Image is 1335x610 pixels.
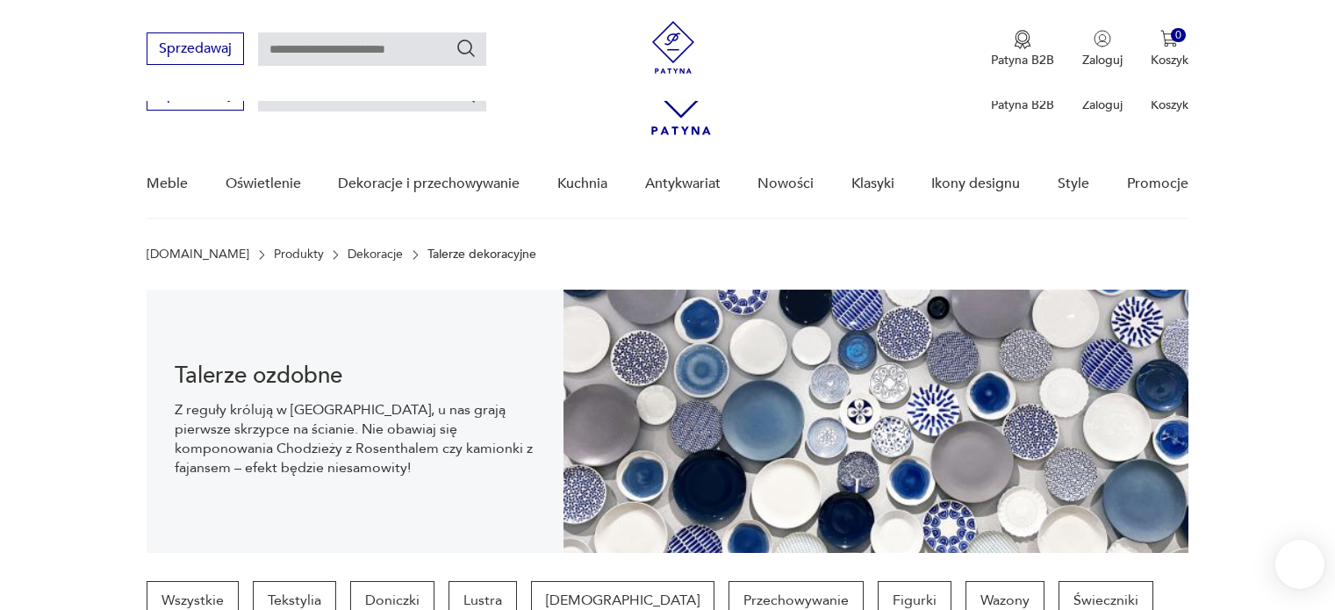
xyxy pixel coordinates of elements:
button: 0Koszyk [1151,30,1188,68]
a: Antykwariat [645,150,721,218]
p: Zaloguj [1082,52,1123,68]
img: b5931c5a27f239c65a45eae948afacbd.jpg [563,290,1188,553]
a: Ikony designu [931,150,1020,218]
a: [DOMAIN_NAME] [147,248,249,262]
a: Oświetlenie [226,150,301,218]
img: Ikona medalu [1014,30,1031,49]
h1: Talerze ozdobne [175,365,535,386]
img: Patyna - sklep z meblami i dekoracjami vintage [647,21,700,74]
a: Nowości [757,150,814,218]
a: Dekoracje [348,248,403,262]
button: Sprzedawaj [147,32,244,65]
p: Zaloguj [1082,97,1123,113]
div: 0 [1171,28,1186,43]
p: Talerze dekoracyjne [427,248,536,262]
p: Koszyk [1151,97,1188,113]
a: Meble [147,150,188,218]
a: Klasyki [851,150,894,218]
a: Kuchnia [557,150,607,218]
iframe: Smartsupp widget button [1275,540,1324,589]
a: Produkty [274,248,324,262]
img: Ikona koszyka [1160,30,1178,47]
p: Z reguły królują w [GEOGRAPHIC_DATA], u nas grają pierwsze skrzypce na ścianie. Nie obawiaj się k... [175,400,535,477]
a: Sprzedawaj [147,44,244,56]
p: Patyna B2B [991,52,1054,68]
a: Promocje [1127,150,1188,218]
a: Sprzedawaj [147,90,244,102]
button: Szukaj [456,38,477,59]
button: Patyna B2B [991,30,1054,68]
a: Style [1058,150,1089,218]
img: Ikonka użytkownika [1094,30,1111,47]
a: Dekoracje i przechowywanie [338,150,520,218]
p: Koszyk [1151,52,1188,68]
a: Ikona medaluPatyna B2B [991,30,1054,68]
button: Zaloguj [1082,30,1123,68]
p: Patyna B2B [991,97,1054,113]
